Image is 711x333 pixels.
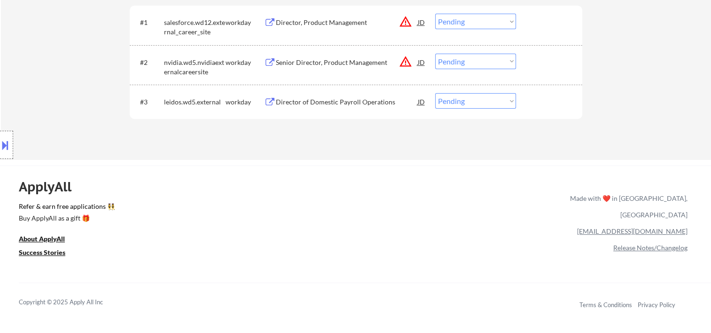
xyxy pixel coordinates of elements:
div: nvidia.wd5.nvidiaexternalcareersite [164,58,226,76]
div: Director, Product Management [276,18,418,27]
a: Success Stories [19,247,78,259]
button: warning_amber [399,15,412,28]
a: Terms & Conditions [579,301,632,309]
div: workday [226,18,264,27]
div: workday [226,58,264,67]
div: JD [417,93,426,110]
div: leidos.wd5.external [164,97,226,107]
a: [EMAIL_ADDRESS][DOMAIN_NAME] [577,227,688,235]
div: Director of Domestic Payroll Operations [276,97,418,107]
div: Senior Director, Product Management [276,58,418,67]
div: Made with ❤️ in [GEOGRAPHIC_DATA], [GEOGRAPHIC_DATA] [566,190,688,223]
div: JD [417,14,426,31]
a: About ApplyAll [19,234,78,246]
button: warning_amber [399,55,412,68]
a: Privacy Policy [638,301,675,309]
div: workday [226,97,264,107]
a: Refer & earn free applications 👯‍♀️ [19,203,374,213]
div: JD [417,54,426,71]
div: Copyright © 2025 Apply All Inc [19,298,127,307]
a: Release Notes/Changelog [613,244,688,252]
div: #1 [140,18,156,27]
div: salesforce.wd12.external_career_site [164,18,226,36]
u: About ApplyAll [19,235,65,243]
u: Success Stories [19,248,65,256]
